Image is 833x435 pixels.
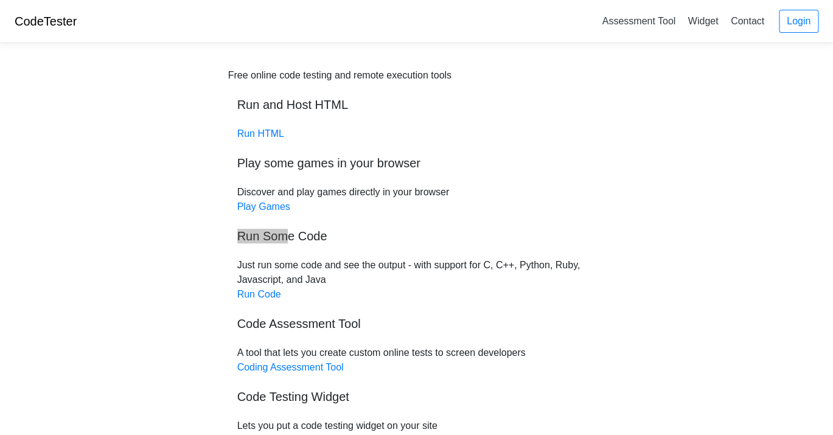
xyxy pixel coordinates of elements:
h5: Code Assessment Tool [237,316,596,331]
div: Free online code testing and remote execution tools [228,68,451,83]
a: Assessment Tool [597,11,680,31]
a: CodeTester [15,15,77,28]
a: Coding Assessment Tool [237,362,344,372]
h5: Run and Host HTML [237,97,596,112]
h5: Code Testing Widget [237,389,596,404]
a: Run HTML [237,128,284,139]
a: Login [779,10,818,33]
h5: Run Some Code [237,229,596,243]
a: Widget [683,11,723,31]
h5: Play some games in your browser [237,156,596,170]
a: Contact [726,11,769,31]
a: Play Games [237,201,290,212]
a: Run Code [237,289,281,299]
